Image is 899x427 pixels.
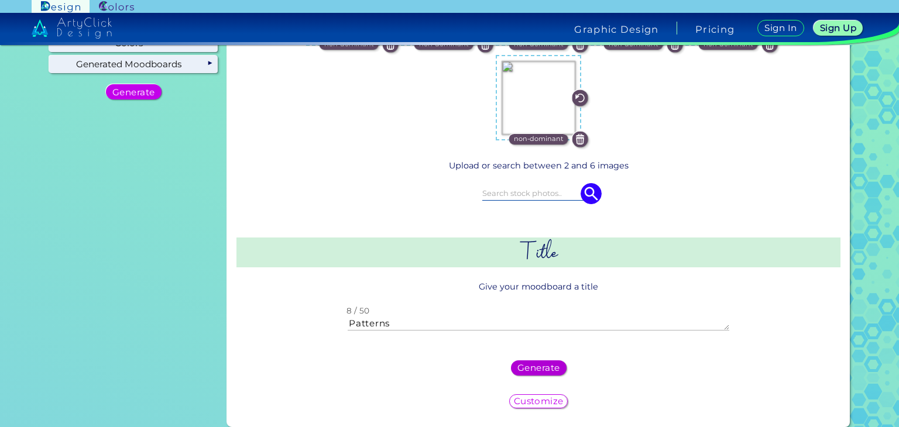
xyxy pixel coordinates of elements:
h5: Sign Up [820,23,857,32]
p: non-dominant [514,39,564,50]
p: non-dominant [609,39,658,50]
h5: Customize [513,397,564,405]
p: non-dominant [419,39,469,50]
h5: Generate [112,88,155,97]
img: artyclick_design_logo_white_combined_path.svg [32,18,112,39]
h5: Sign In [764,23,797,32]
img: d1352444-5942-4082-ba1e-d6103cf7a1a0 [502,61,575,135]
img: ArtyClick Colors logo [99,1,134,12]
p: non-dominant [324,39,374,50]
p: non-dominant [704,39,753,50]
label: 8 / 50 [346,307,369,315]
h2: Title [236,237,840,267]
p: Upload or search between 2 and 6 images [241,159,836,173]
div: Generated Moodboards [49,56,218,73]
h5: Generate [517,363,560,372]
input: Search stock photos.. [482,187,595,199]
img: icon search [581,183,602,204]
p: Give your moodboard a title [236,276,840,297]
a: Sign In [757,20,804,37]
h4: Graphic Design [574,25,658,34]
a: Pricing [695,25,735,34]
a: Sign Up [813,20,863,36]
p: non-dominant [514,134,564,144]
